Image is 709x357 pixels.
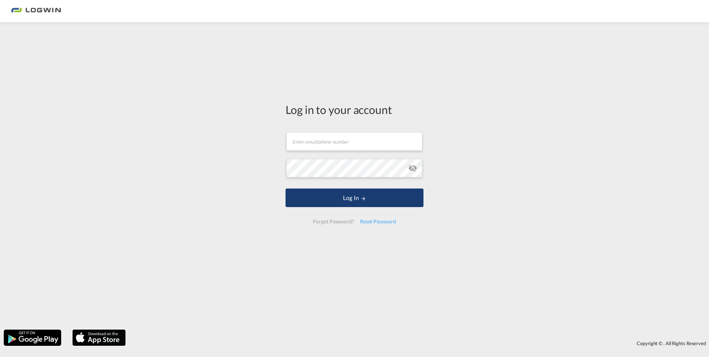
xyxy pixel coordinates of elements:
button: LOGIN [286,189,423,207]
div: Log in to your account [286,102,423,117]
img: apple.png [72,329,126,347]
div: Forgot Password? [310,215,357,228]
img: google.png [3,329,62,347]
input: Enter email/phone number [286,132,422,151]
div: Copyright © . All Rights Reserved [129,337,709,350]
div: Reset Password [357,215,399,228]
md-icon: icon-eye-off [408,164,417,173]
img: bc73a0e0d8c111efacd525e4c8ad7d32.png [11,3,61,20]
